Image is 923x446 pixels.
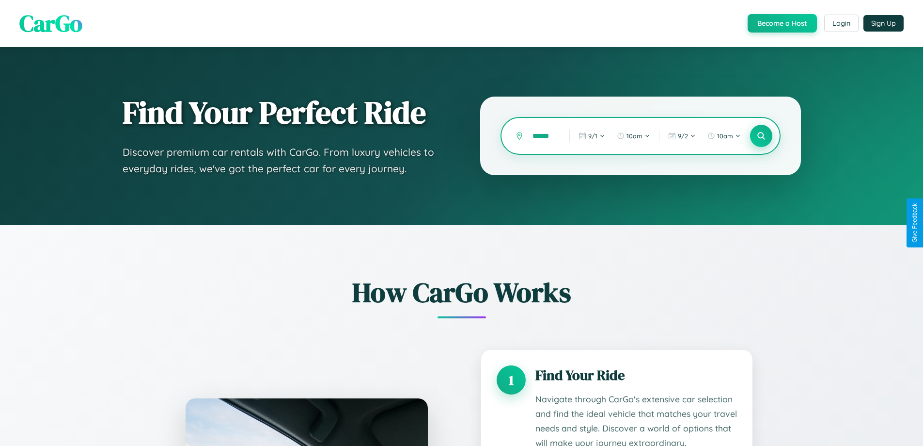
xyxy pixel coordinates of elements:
div: 1 [497,365,526,395]
button: 10am [612,128,655,144]
h3: Find Your Ride [535,365,737,385]
div: Give Feedback [911,203,918,243]
span: 9 / 1 [588,132,597,140]
button: 10am [703,128,746,144]
button: Become a Host [748,14,817,33]
span: 10am [717,132,733,140]
span: 10am [626,132,642,140]
button: 9/1 [574,128,610,144]
button: Sign Up [863,15,904,32]
button: 9/2 [663,128,701,144]
p: Discover premium car rentals with CarGo. From luxury vehicles to everyday rides, we've got the pe... [123,144,441,177]
span: CarGo [19,7,82,39]
h1: Find Your Perfect Ride [123,96,441,130]
span: 9 / 2 [678,132,688,140]
h2: How CarGo Works [171,274,752,311]
button: Login [824,15,859,32]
